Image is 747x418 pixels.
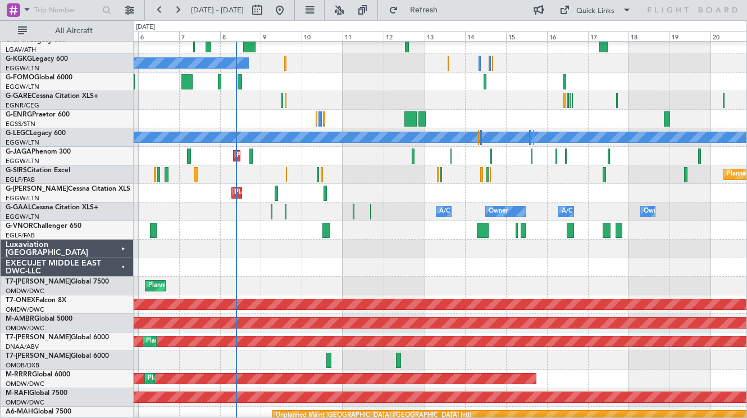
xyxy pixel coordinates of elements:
[6,204,31,211] span: G-GAAL
[6,93,98,100] a: G-GARECessna Citation XLS+
[136,23,155,32] div: [DATE]
[302,31,343,41] div: 10
[6,101,39,110] a: EGNR/CEG
[6,334,71,341] span: T7-[PERSON_NAME]
[6,398,44,407] a: OMDW/DWC
[6,390,29,397] span: M-RAFI
[6,83,39,91] a: EGGW/LTN
[400,6,448,14] span: Refresh
[6,223,81,230] a: G-VNORChallenger 650
[6,176,35,184] a: EGLF/FAB
[6,74,72,81] a: G-FOMOGlobal 6000
[343,31,384,41] div: 11
[425,31,466,41] div: 13
[236,147,413,164] div: Planned Maint [GEOGRAPHIC_DATA] ([GEOGRAPHIC_DATA])
[6,130,30,137] span: G-LEGC
[554,1,637,19] button: Quick Links
[6,408,33,415] span: A6-MAH
[191,5,244,15] span: [DATE] - [DATE]
[6,316,72,322] a: M-AMBRGlobal 5000
[34,2,99,19] input: Trip Number
[220,31,261,41] div: 8
[6,93,31,100] span: G-GARE
[148,370,258,387] div: Planned Maint Dubai (Al Maktoum Intl)
[235,185,412,201] div: Planned Maint [GEOGRAPHIC_DATA] ([GEOGRAPHIC_DATA])
[6,120,35,128] a: EGSS/STN
[6,167,70,174] a: G-SIRSCitation Excel
[576,6,614,17] div: Quick Links
[6,186,68,192] span: G-[PERSON_NAME]
[562,203,608,220] div: A/C Unavailable
[146,333,257,350] div: Planned Maint Dubai (Al Maktoum Intl)
[29,27,119,35] span: All Aircraft
[489,203,508,220] div: Owner
[6,316,34,322] span: M-AMBR
[6,324,44,332] a: OMDW/DWC
[261,31,302,41] div: 9
[6,130,66,137] a: G-LEGCLegacy 600
[6,204,98,211] a: G-GAALCessna Citation XLS+
[6,353,109,359] a: T7-[PERSON_NAME]Global 6000
[6,343,39,351] a: DNAA/ABV
[148,277,259,294] div: Planned Maint Dubai (Al Maktoum Intl)
[12,22,122,40] button: All Aircraft
[588,31,629,41] div: 17
[6,74,34,81] span: G-FOMO
[669,31,710,41] div: 19
[644,203,663,220] div: Owner
[6,297,35,304] span: T7-ONEX
[6,138,39,147] a: EGGW/LTN
[384,31,425,41] div: 12
[6,46,36,54] a: LGAV/ATH
[6,353,71,359] span: T7-[PERSON_NAME]
[6,111,32,118] span: G-ENRG
[6,297,66,304] a: T7-ONEXFalcon 8X
[384,1,451,19] button: Refresh
[138,31,179,41] div: 6
[6,371,70,378] a: M-RRRRGlobal 6000
[6,408,71,415] a: A6-MAHGlobal 7500
[439,203,486,220] div: A/C Unavailable
[6,223,33,230] span: G-VNOR
[6,334,109,341] a: T7-[PERSON_NAME]Global 6000
[179,31,220,41] div: 7
[6,213,39,221] a: EGGW/LTN
[465,31,506,41] div: 14
[6,231,35,240] a: EGLF/FAB
[6,56,68,62] a: G-KGKGLegacy 600
[6,157,39,165] a: EGGW/LTN
[6,278,109,285] a: T7-[PERSON_NAME]Global 7500
[6,371,32,378] span: M-RRRR
[6,149,31,155] span: G-JAGA
[547,31,588,41] div: 16
[6,361,39,370] a: OMDB/DXB
[6,380,44,388] a: OMDW/DWC
[6,64,39,73] a: EGGW/LTN
[6,167,27,174] span: G-SIRS
[628,31,669,41] div: 18
[6,390,67,397] a: M-RAFIGlobal 7500
[6,305,44,314] a: OMDW/DWC
[6,56,32,62] span: G-KGKG
[506,31,547,41] div: 15
[6,111,70,118] a: G-ENRGPraetor 600
[6,287,44,295] a: OMDW/DWC
[6,149,71,155] a: G-JAGAPhenom 300
[6,194,39,203] a: EGGW/LTN
[6,186,130,192] a: G-[PERSON_NAME]Cessna Citation XLS
[6,278,71,285] span: T7-[PERSON_NAME]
